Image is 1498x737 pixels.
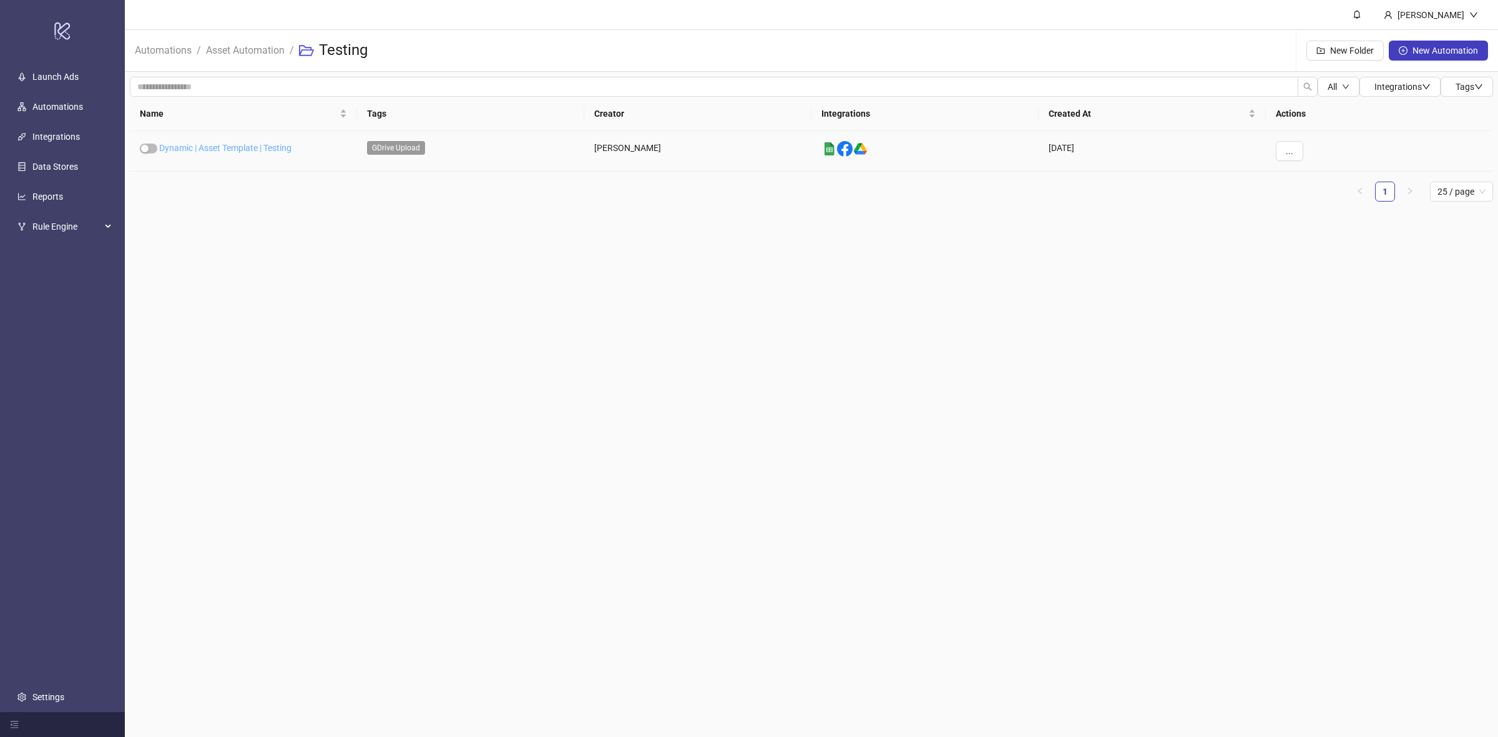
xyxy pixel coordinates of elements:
[10,720,19,729] span: menu-fold
[159,143,291,153] a: Dynamic | Asset Template | Testing
[1412,46,1478,56] span: New Automation
[32,192,63,202] a: Reports
[811,97,1039,131] th: Integrations
[319,41,368,61] h3: Testing
[1400,182,1420,202] li: Next Page
[1359,77,1441,97] button: Integrationsdown
[1266,97,1493,131] th: Actions
[140,107,337,120] span: Name
[1384,11,1393,19] span: user
[32,162,78,172] a: Data Stores
[1393,8,1469,22] div: [PERSON_NAME]
[32,102,83,112] a: Automations
[1328,82,1337,92] span: All
[1430,182,1493,202] div: Page Size
[1469,11,1478,19] span: down
[299,43,314,58] span: folder-open
[584,131,811,172] div: [PERSON_NAME]
[1399,46,1407,55] span: plus-circle
[32,132,80,142] a: Integrations
[1039,131,1266,172] div: [DATE]
[1342,83,1349,90] span: down
[1406,187,1414,195] span: right
[1039,97,1266,131] th: Created At
[1350,182,1370,202] li: Previous Page
[32,214,101,239] span: Rule Engine
[1356,187,1364,195] span: left
[1437,182,1486,201] span: 25 / page
[584,97,811,131] th: Creator
[1422,82,1431,91] span: down
[1316,46,1325,55] span: folder-add
[32,692,64,702] a: Settings
[1049,107,1246,120] span: Created At
[17,222,26,231] span: fork
[132,42,194,56] a: Automations
[1330,46,1374,56] span: New Folder
[1353,10,1361,19] span: bell
[290,31,294,71] li: /
[1303,82,1312,91] span: search
[130,97,357,131] th: Name
[1441,77,1493,97] button: Tagsdown
[1306,41,1384,61] button: New Folder
[1286,146,1293,156] span: ...
[1276,141,1303,161] button: ...
[1474,82,1483,91] span: down
[357,97,584,131] th: Tags
[197,31,201,71] li: /
[32,72,79,82] a: Launch Ads
[1456,82,1483,92] span: Tags
[1318,77,1359,97] button: Alldown
[1376,182,1394,201] a: 1
[367,141,425,155] span: GDrive Upload
[1350,182,1370,202] button: left
[1389,41,1488,61] button: New Automation
[1374,82,1431,92] span: Integrations
[1400,182,1420,202] button: right
[203,42,287,56] a: Asset Automation
[1375,182,1395,202] li: 1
